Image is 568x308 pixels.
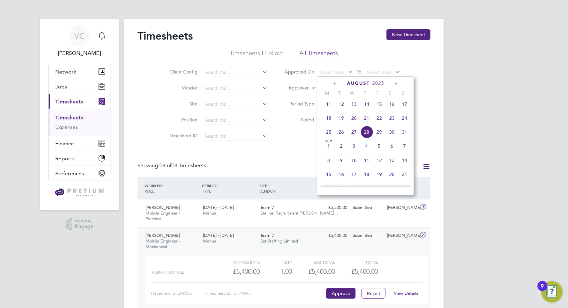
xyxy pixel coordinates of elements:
div: 1.00 [260,266,292,277]
span: Valentina Cerulli [48,49,111,57]
span: VENDOR [260,188,276,194]
div: £5,520.00 [315,202,350,213]
label: All [400,163,416,170]
span: 27 [386,182,398,195]
span: 18 [322,112,335,124]
span: 21 [360,112,373,124]
span: 13 [386,154,398,167]
div: 9 [541,286,544,295]
span: To [355,68,364,76]
span: 28 [360,126,373,138]
span: [DATE] - [DATE] [203,205,234,210]
span: Team 7 [261,205,274,210]
span: 14 [398,154,411,167]
span: 15 [322,168,335,181]
span: T [359,90,371,96]
span: 14 [360,98,373,110]
span: 18 [360,168,373,181]
span: 22 [373,112,386,124]
span: £5,400.00 [352,267,378,275]
span: Engage [75,224,94,230]
span: Ser Staffing Limited [261,238,298,244]
input: Search for... [202,84,268,93]
button: Preferences [49,166,111,181]
span: W [346,90,359,96]
span: Manual [203,238,217,244]
span: F [371,90,384,96]
label: Approver [279,85,309,91]
span: Network [55,69,76,75]
span: 6 [386,140,398,152]
span: / [216,183,218,188]
label: Period Type [285,101,315,107]
span: Stallion Recruitment [PERSON_NAME]… [261,210,339,216]
span: 11 [322,98,335,110]
div: Submitted [350,230,385,241]
span: Mobile Engineer - Electrical [145,210,180,222]
label: Timesheet ID [168,133,198,139]
div: Placement ID: 299058 [151,288,205,299]
li: All Timesheets [300,49,338,61]
button: New Timesheet [387,29,430,40]
span: Preferences [55,170,84,177]
span: 9 [335,154,348,167]
span: 31 [398,126,411,138]
a: View Details [394,290,419,296]
div: [PERSON_NAME] [385,230,419,241]
li: Timesheets I Follow [230,49,283,61]
button: Open Resource Center, 9 new notifications [541,281,563,303]
input: Search for... [202,68,268,77]
span: M [321,90,333,96]
span: Sep [322,140,335,143]
div: Submitted [350,202,385,213]
a: Go to home page [48,188,111,198]
span: 26 [335,126,348,138]
span: 20 [386,168,398,181]
span: Timesheets [55,98,83,105]
a: Timesheets [55,114,83,121]
label: Period [285,117,315,123]
div: [PERSON_NAME] [385,202,419,213]
button: Reject [362,288,386,299]
div: WORKER [143,180,200,197]
span: 26 [373,182,386,195]
button: Approve [326,288,356,299]
span: Jobs [55,83,67,90]
div: Timesheets [49,109,111,136]
span: 4 [360,140,373,152]
label: Site [168,101,198,107]
span: 12 [373,154,386,167]
span: 22 [322,182,335,195]
span: 29 [373,126,386,138]
a: VC[PERSON_NAME] [48,25,111,57]
button: Timesheets [49,94,111,109]
span: [PERSON_NAME] [145,232,180,238]
a: Expenses [55,124,78,130]
span: [DATE] - [DATE] [203,232,234,238]
span: 13 [348,98,360,110]
div: £5,400.00 [292,266,335,277]
span: 30 [386,126,398,138]
span: 27 [348,126,360,138]
div: £5,400.00 [217,266,260,277]
span: Select date [320,69,344,75]
label: Approved On [285,69,315,75]
span: VC [74,32,85,40]
span: Mobile Engineer - Mechanical [145,238,180,249]
span: T [333,90,346,96]
span: S [397,90,409,96]
span: Team 7 [261,232,274,238]
span: 19 [373,168,386,181]
div: £5,400.00 [315,230,350,241]
div: Showing [138,162,207,169]
span: Powered by [75,218,94,224]
h2: Timesheets [138,29,193,43]
img: pretium-logo-retina.png [53,188,106,198]
div: Timesheet ID: TS1799951 [205,288,325,299]
input: Search for... [202,132,268,141]
span: 25 [322,126,335,138]
span: S [384,90,397,96]
div: QTY [260,258,292,266]
input: Search for... [202,100,268,109]
div: PERIOD [200,180,258,197]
